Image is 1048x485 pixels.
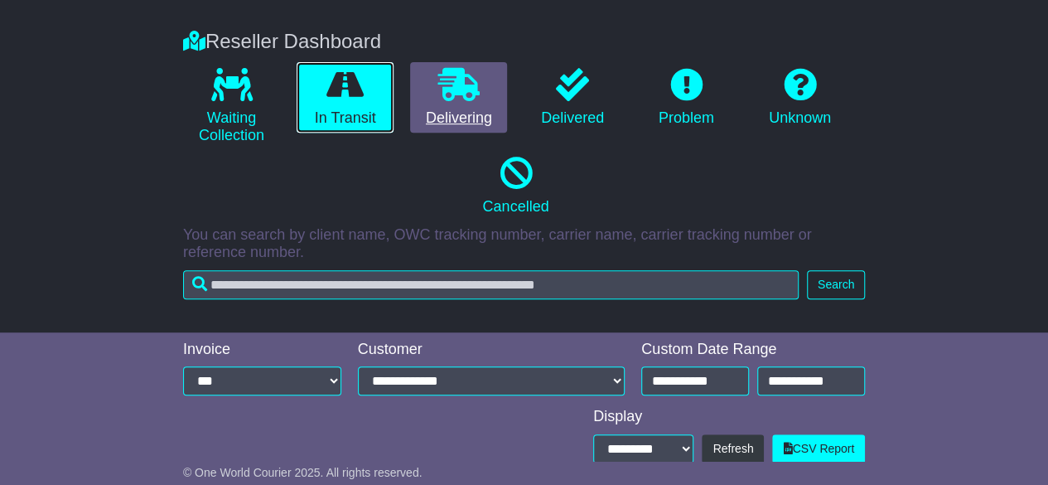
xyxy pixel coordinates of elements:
div: Display [593,408,865,426]
a: Unknown [751,62,848,133]
a: Waiting Collection [183,62,280,151]
a: CSV Report [772,434,865,463]
a: In Transit [297,62,394,133]
span: © One World Courier 2025. All rights reserved. [183,466,423,479]
p: You can search by client name, OWC tracking number, carrier name, carrier tracking number or refe... [183,226,865,262]
a: Delivered [524,62,621,133]
button: Refresh [702,434,764,463]
div: Custom Date Range [641,341,865,359]
div: Invoice [183,341,341,359]
a: Problem [638,62,735,133]
a: Delivering [410,62,507,133]
div: Customer [358,341,625,359]
a: Cancelled [183,151,848,222]
button: Search [807,270,865,299]
div: Reseller Dashboard [175,30,873,54]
